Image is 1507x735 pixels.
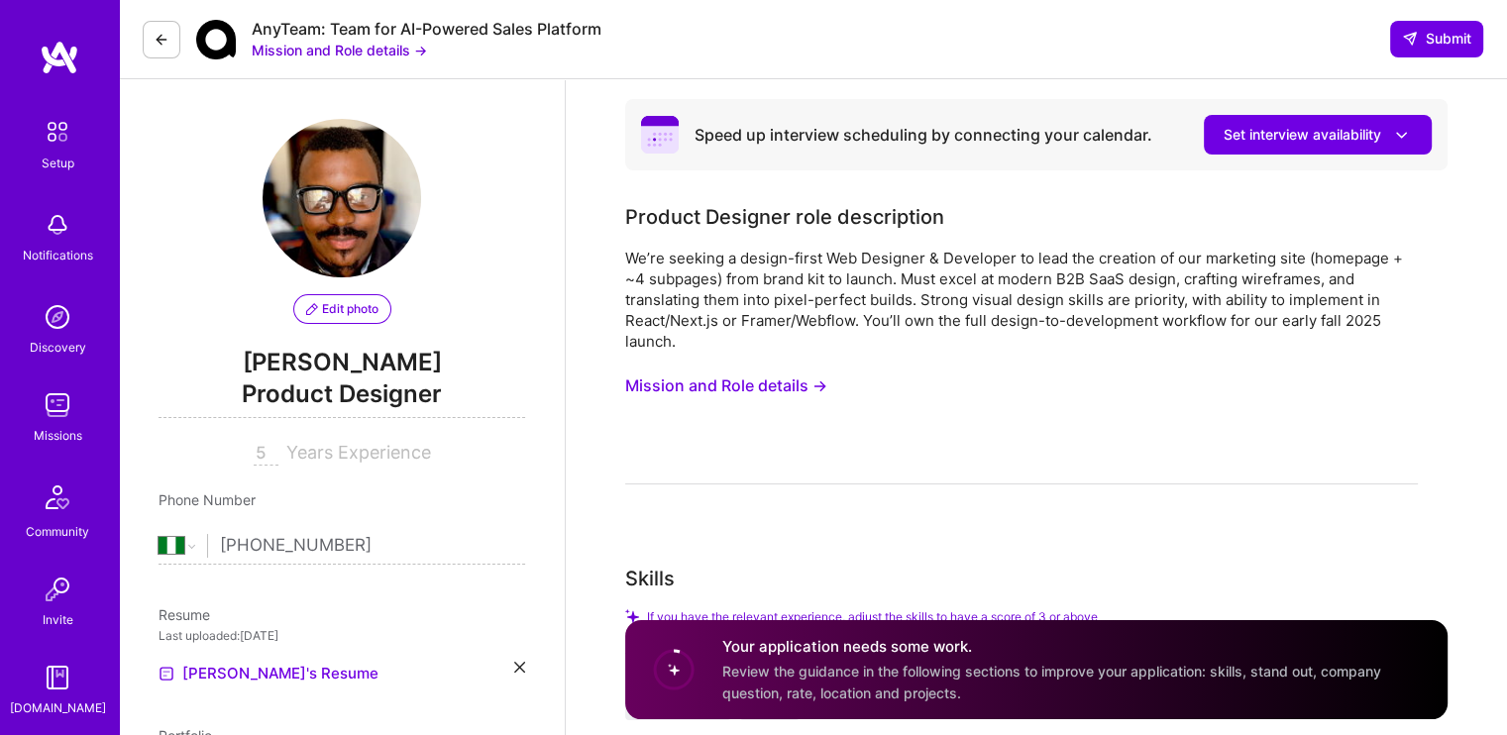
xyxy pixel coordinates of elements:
[26,521,89,542] div: Community
[159,491,256,508] span: Phone Number
[220,517,525,575] input: +1 (000) 000-0000
[38,385,77,425] img: teamwork
[1390,21,1483,56] button: Submit
[159,377,525,418] span: Product Designer
[1391,125,1412,146] i: icon DownArrowWhite
[1402,31,1418,47] i: icon SendLight
[34,425,82,446] div: Missions
[43,609,73,630] div: Invite
[625,248,1418,352] div: We’re seeking a design-first Web Designer & Developer to lead the creation of our marketing site ...
[159,606,210,623] span: Resume
[641,116,679,154] i: icon PurpleCalendar
[30,337,86,358] div: Discovery
[37,111,78,153] img: setup
[306,303,318,315] i: icon PencilPurple
[286,442,431,463] span: Years Experience
[159,348,525,377] span: [PERSON_NAME]
[254,442,278,466] input: XX
[1204,115,1432,155] button: Set interview availability
[625,564,675,593] div: Skills
[252,19,601,40] div: AnyTeam: Team for AI-Powered Sales Platform
[293,294,391,324] button: Edit photo
[722,664,1381,701] span: Review the guidance in the following sections to improve your application: skills, stand out, com...
[159,666,174,682] img: Resume
[154,32,169,48] i: icon LeftArrowDark
[625,367,827,404] button: Mission and Role details →
[514,662,525,673] i: icon Close
[40,40,79,75] img: logo
[1402,29,1471,49] span: Submit
[722,637,1424,658] h4: Your application needs some work.
[38,658,77,697] img: guide book
[625,609,639,623] i: Check
[38,297,77,337] img: discovery
[38,205,77,245] img: bell
[647,609,1098,624] span: If you have the relevant experience, adjust the skills to have a score of 3 or above
[159,625,525,646] div: Last uploaded: [DATE]
[306,300,378,318] span: Edit photo
[23,245,93,265] div: Notifications
[38,570,77,609] img: Invite
[263,119,421,277] img: User Avatar
[695,125,1152,146] div: Speed up interview scheduling by connecting your calendar.
[159,662,378,685] a: [PERSON_NAME]'s Resume
[34,473,81,521] img: Community
[196,20,236,59] img: Company Logo
[42,153,74,173] div: Setup
[10,697,106,718] div: [DOMAIN_NAME]
[1224,125,1412,146] span: Set interview availability
[252,40,427,60] button: Mission and Role details →
[625,202,944,232] div: Product Designer role description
